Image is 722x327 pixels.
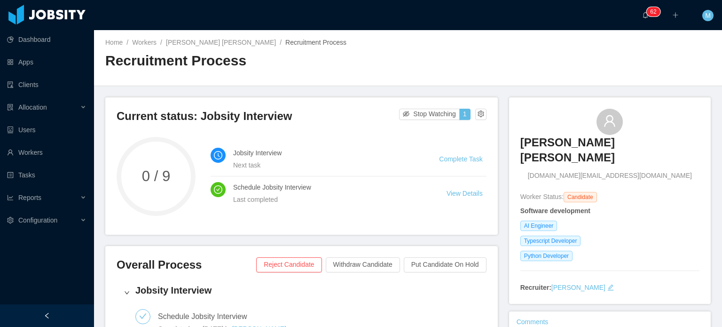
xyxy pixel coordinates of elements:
i: icon: clock-circle [214,151,222,160]
i: icon: user [603,114,616,128]
div: Schedule Jobsity Interview [158,309,254,324]
sup: 62 [646,7,660,16]
h3: [PERSON_NAME] [PERSON_NAME] [520,135,699,166]
i: icon: right [124,290,130,295]
span: Python Developer [520,251,573,261]
i: icon: check [139,312,147,320]
i: icon: check-circle [214,185,222,194]
button: icon: eye-invisibleStop Watching [399,109,460,120]
strong: Recruiter: [520,284,551,291]
span: AI Engineer [520,221,557,231]
a: icon: userWorkers [7,143,86,162]
i: icon: setting [7,217,14,223]
h4: Jobsity Interview [135,284,479,297]
button: Reject Candidate [256,257,322,272]
p: 2 [653,7,657,16]
i: icon: line-chart [7,194,14,201]
h2: Recruitment Process [105,51,408,71]
span: M [705,10,711,21]
span: Configuration [18,216,57,224]
a: View Details [447,190,483,197]
h4: Jobsity Interview [233,148,416,158]
a: [PERSON_NAME] [PERSON_NAME] [166,39,276,46]
i: icon: edit [607,284,614,291]
span: Worker Status: [520,193,564,200]
div: Last completed [233,194,424,205]
a: Complete Task [439,155,482,163]
a: icon: appstoreApps [7,53,86,72]
button: Put Candidate On Hold [404,257,487,272]
h3: Overall Process [117,257,256,272]
span: Recruitment Process [285,39,346,46]
span: / [160,39,162,46]
h4: Schedule Jobsity Interview [233,182,424,192]
a: [PERSON_NAME] [551,284,605,291]
span: 0 / 9 [117,169,196,183]
a: Home [105,39,123,46]
span: Candidate [564,192,597,202]
div: Next task [233,160,416,170]
i: icon: plus [672,12,679,18]
strong: Software development [520,207,590,215]
i: icon: solution [7,104,14,111]
span: Reports [18,194,41,201]
button: 1 [459,109,471,120]
span: / [280,39,282,46]
div: icon: rightJobsity Interview [117,278,487,307]
span: [DOMAIN_NAME][EMAIL_ADDRESS][DOMAIN_NAME] [528,171,692,181]
a: [PERSON_NAME] [PERSON_NAME] [520,135,699,171]
p: 6 [650,7,653,16]
h3: Current status: Jobsity Interview [117,109,399,124]
a: icon: pie-chartDashboard [7,30,86,49]
a: Workers [132,39,157,46]
button: Withdraw Candidate [326,257,400,272]
span: Typescript Developer [520,236,581,246]
span: Allocation [18,104,47,111]
a: icon: robotUsers [7,120,86,139]
a: icon: profileTasks [7,166,86,184]
button: icon: setting [475,109,487,120]
span: / [126,39,128,46]
i: icon: bell [642,12,649,18]
a: icon: auditClients [7,75,86,94]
